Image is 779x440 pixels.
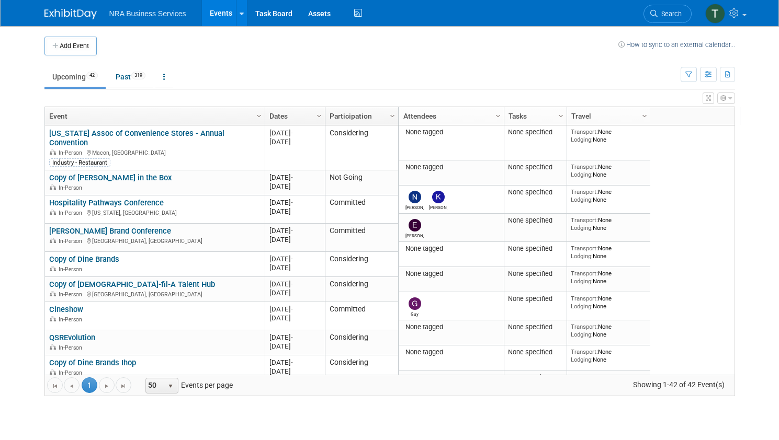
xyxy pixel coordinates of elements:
[44,9,97,19] img: ExhibitDay
[50,316,56,321] img: In-Person Event
[508,216,562,225] div: None specified
[571,224,593,231] span: Lodging:
[291,227,293,235] span: -
[571,196,593,203] span: Lodging:
[403,348,500,356] div: None tagged
[403,107,497,125] a: Attendees
[49,226,171,236] a: [PERSON_NAME] Brand Conference
[409,297,421,310] img: Guy Weaver
[388,112,397,120] span: Column Settings
[49,290,260,298] div: [GEOGRAPHIC_DATA], [GEOGRAPHIC_DATA]
[640,112,649,120] span: Column Settings
[291,199,293,206] span: -
[571,295,646,310] div: None None
[269,182,320,191] div: [DATE]
[409,191,421,203] img: Neeley Carlson
[508,128,562,136] div: None specified
[99,377,115,393] a: Go to the next page
[59,149,85,156] span: In-Person
[330,107,391,125] a: Participation
[269,129,320,137] div: [DATE]
[325,355,398,380] td: Considering
[49,358,136,367] a: Copy of Dine Brands Ihop
[658,10,682,18] span: Search
[618,41,735,49] a: How to sync to an external calendar...
[269,254,320,263] div: [DATE]
[108,67,153,87] a: Past319
[403,163,500,171] div: None tagged
[49,236,260,245] div: [GEOGRAPHIC_DATA], [GEOGRAPHIC_DATA]
[166,382,175,390] span: select
[67,382,76,390] span: Go to the previous page
[403,270,500,278] div: None tagged
[291,129,293,137] span: -
[50,149,56,155] img: In-Person Event
[116,377,131,393] a: Go to the last page
[49,198,164,207] a: Hospitality Pathways Conference
[132,377,243,393] span: Events per page
[405,203,424,210] div: Neeley Carlson
[403,128,500,136] div: None tagged
[571,373,598,380] span: Transport:
[291,173,293,181] span: -
[403,323,500,331] div: None tagged
[50,210,56,215] img: In-Person Event
[432,191,445,203] img: Kay Allen
[643,5,692,23] a: Search
[494,112,502,120] span: Column Settings
[325,125,398,170] td: Considering
[508,373,562,381] div: None specified
[59,369,85,376] span: In-Person
[571,171,593,178] span: Lodging:
[269,235,320,244] div: [DATE]
[291,333,293,341] span: -
[571,295,598,302] span: Transport:
[269,263,320,272] div: [DATE]
[571,252,593,260] span: Lodging:
[269,342,320,351] div: [DATE]
[571,245,598,252] span: Transport:
[47,377,63,393] a: Go to the first page
[571,188,598,195] span: Transport:
[146,378,164,393] span: 50
[508,188,562,196] div: None specified
[571,128,598,135] span: Transport:
[639,107,650,123] a: Column Settings
[269,137,320,146] div: [DATE]
[325,252,398,277] td: Considering
[50,184,56,190] img: In-Person Event
[429,203,447,210] div: Kay Allen
[255,112,263,120] span: Column Settings
[291,280,293,288] span: -
[49,148,260,157] div: Macon, [GEOGRAPHIC_DATA]
[325,195,398,224] td: Committed
[508,295,562,303] div: None specified
[269,226,320,235] div: [DATE]
[571,188,646,203] div: None None
[325,277,398,302] td: Considering
[119,382,128,390] span: Go to the last page
[492,107,504,123] a: Column Settings
[315,112,323,120] span: Column Settings
[571,136,593,143] span: Lodging:
[571,373,646,388] div: None None
[571,107,643,125] a: Travel
[269,333,320,342] div: [DATE]
[291,358,293,366] span: -
[705,4,725,24] img: Terry Gamal ElDin
[508,270,562,278] div: None specified
[269,207,320,216] div: [DATE]
[59,266,85,273] span: In-Person
[403,245,500,253] div: None tagged
[508,348,562,356] div: None specified
[82,377,97,393] span: 1
[49,129,224,148] a: [US_STATE] Assoc of Convenience Stores - Annual Convention
[269,198,320,207] div: [DATE]
[59,344,85,351] span: In-Person
[555,107,567,123] a: Column Settings
[86,72,98,79] span: 42
[405,231,424,238] div: Elizabeth Rice
[405,310,424,317] div: Guy Weaver
[291,255,293,263] span: -
[325,224,398,252] td: Committed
